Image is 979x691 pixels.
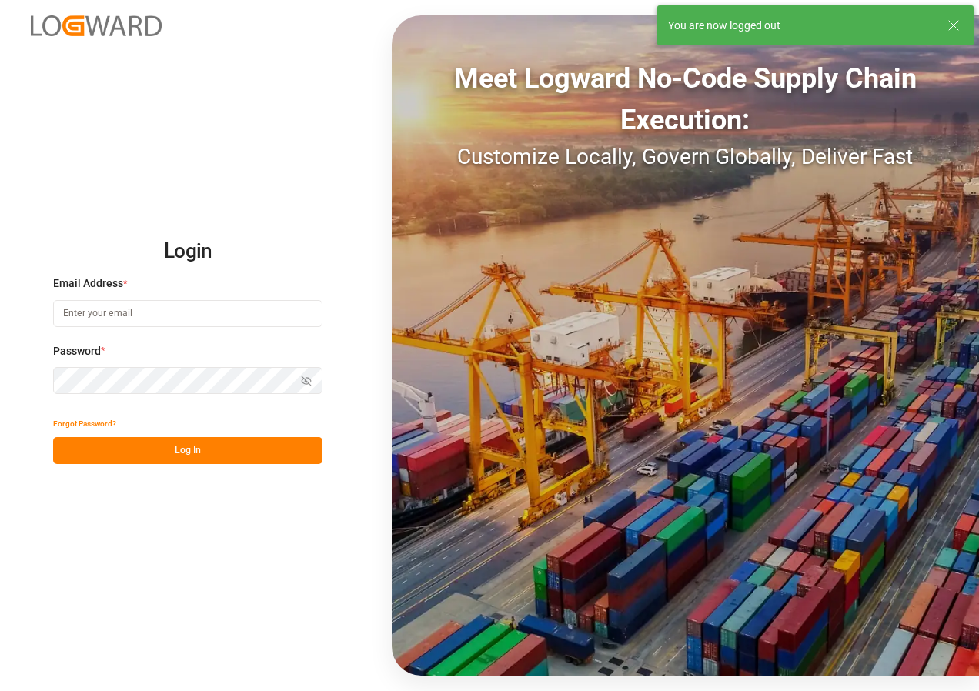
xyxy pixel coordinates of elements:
[53,227,322,276] h2: Login
[53,343,101,359] span: Password
[53,275,123,292] span: Email Address
[53,410,116,437] button: Forgot Password?
[668,18,933,34] div: You are now logged out
[392,58,979,141] div: Meet Logward No-Code Supply Chain Execution:
[392,141,979,173] div: Customize Locally, Govern Globally, Deliver Fast
[31,15,162,36] img: Logward_new_orange.png
[53,437,322,464] button: Log In
[53,300,322,327] input: Enter your email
